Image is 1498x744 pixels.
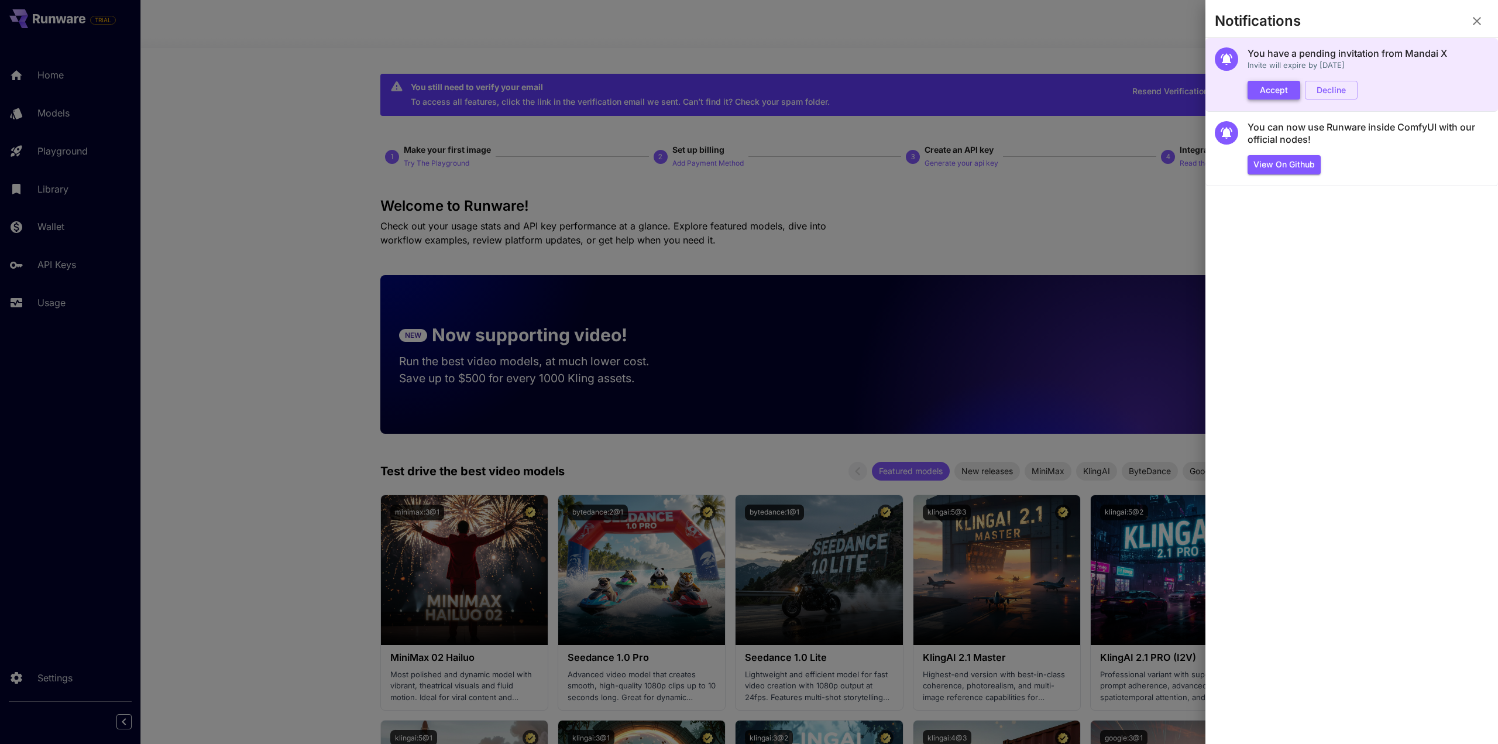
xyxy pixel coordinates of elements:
[1248,81,1300,100] button: Accept
[1248,155,1321,174] button: View on Github
[1248,121,1489,146] h5: You can now use Runware inside ComfyUI with our official nodes!
[1305,81,1358,100] button: Decline
[1215,13,1301,29] h3: Notifications
[1248,47,1447,60] h5: You have a pending invitation from Mandai X
[1248,60,1447,71] p: Invite will expire by [DATE]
